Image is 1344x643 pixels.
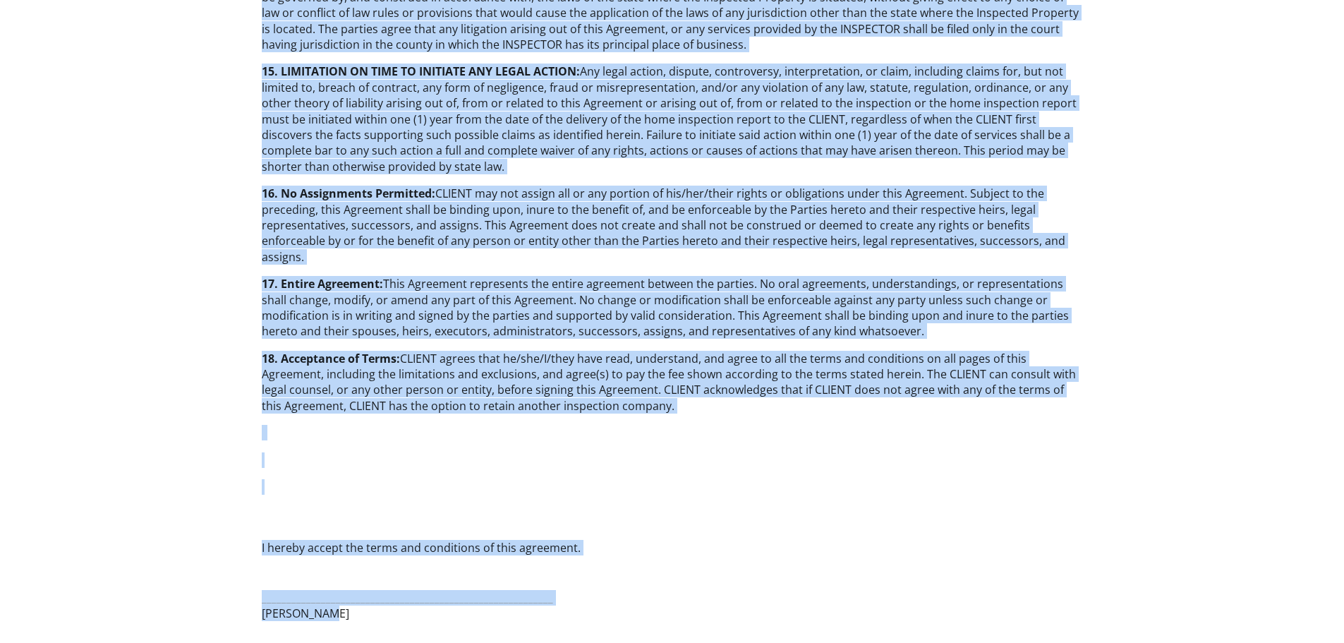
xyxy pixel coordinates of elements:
div: [PERSON_NAME] [262,606,1082,621]
p: Any legal action, dispute, controversy, interpretation, or claim, including claims for, but not l... [262,64,1082,174]
p: CLIENT may not assign all or any portion of his/her/their rights or obligations under this Agreem... [262,186,1082,265]
strong: 15. LIMITATION ON TIME TO INITIATE ANY LEGAL ACTION: [262,64,580,79]
strong: 18. Acceptance of Terms: [262,351,400,366]
div: ___________________________________________________________ [262,590,1082,606]
p: I hereby accept the terms and conditions of this agreement. [262,540,1082,555]
strong: 16. No Assignments Permitted: [262,186,435,201]
p: This Agreement represents the entire agreement between the parties. No oral agreements, understan... [262,276,1082,339]
strong: 17. Entire Agreement: [262,276,383,292]
p: CLIENT agrees that he/she/I/they have read, understand, and agree to all the terms and conditions... [262,351,1082,414]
